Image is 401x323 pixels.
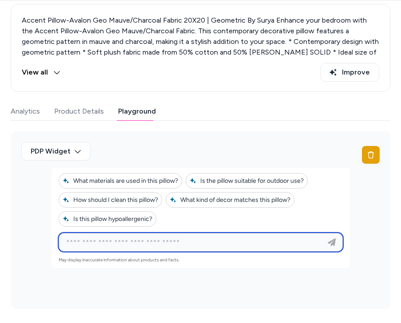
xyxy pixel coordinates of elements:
button: Analytics [11,102,40,120]
p: Accent Pillow-Avalon Geo Mauve/Charcoal Fabric 20X20 | Geometric By Surya Enhance your bedroom wi... [22,15,379,90]
button: Improve [320,63,379,82]
button: PDP Widget [21,142,91,161]
button: Product Details [54,102,104,120]
button: Playground [118,102,156,120]
span: PDP Widget [31,146,71,157]
button: View all [22,63,60,82]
